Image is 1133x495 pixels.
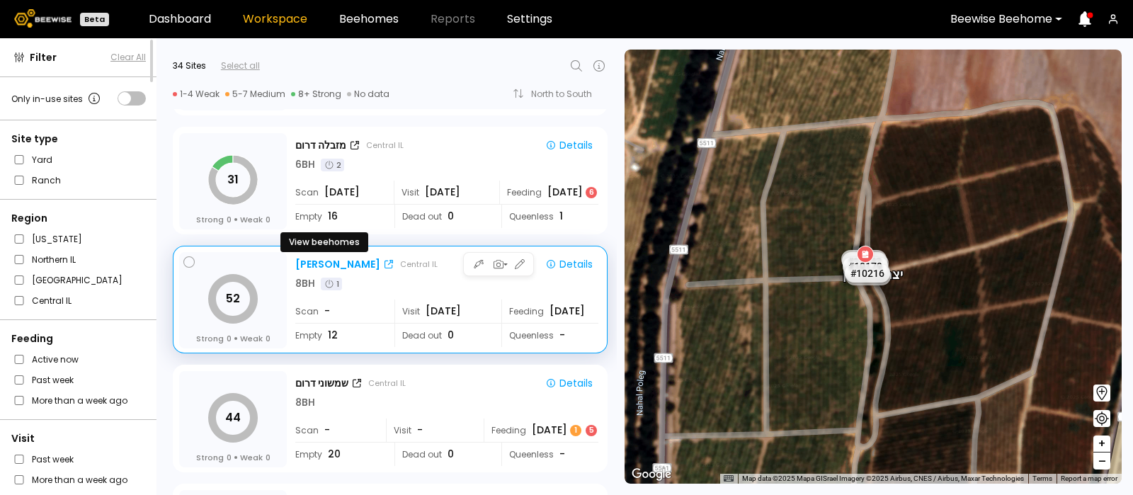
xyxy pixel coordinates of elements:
button: Keyboard shortcuts [724,474,734,484]
a: Workspace [243,13,307,25]
div: Empty [295,443,385,466]
tspan: 44 [225,409,241,426]
label: Active now [32,352,79,367]
tspan: 31 [227,171,239,188]
div: Site type [11,132,146,147]
div: North to South [531,90,602,98]
label: Past week [32,372,74,387]
div: שמשוני דרום [295,376,348,391]
span: + [1098,435,1106,453]
div: Queenless [501,324,598,347]
a: Beehomes [339,13,399,25]
span: 20 [328,447,341,462]
div: Dead out [394,443,491,466]
div: מזבלה דרום [295,138,346,153]
div: יצחקי פקאן [843,252,903,282]
div: 6 BH [295,157,315,172]
label: [US_STATE] [32,232,82,246]
div: Scan [295,181,385,204]
span: - [559,328,565,343]
label: More than a week ago [32,393,127,408]
div: Empty [295,324,385,347]
span: Reports [431,13,475,25]
span: 0 [266,214,271,225]
div: Feeding [499,181,598,204]
div: [DATE] [532,423,598,438]
div: Strong Weak [196,214,271,225]
span: 0 [266,333,271,344]
div: # 10179 [843,256,888,275]
label: Northern IL [32,252,76,267]
div: Strong Weak [196,333,271,344]
div: Beta [80,13,109,26]
a: Dashboard [149,13,211,25]
div: 1 [570,425,581,436]
button: Clear All [110,51,146,64]
label: [GEOGRAPHIC_DATA] [32,273,123,288]
span: - [417,423,423,438]
label: More than a week ago [32,472,127,487]
a: Settings [507,13,552,25]
span: 12 [328,328,338,343]
div: Region [11,211,146,226]
div: 8 BH [295,276,315,291]
span: 0 [227,452,232,463]
div: Feeding [501,300,598,323]
span: 0 [227,333,232,344]
div: Dead out [394,324,491,347]
span: 16 [328,209,338,224]
label: Past week [32,452,74,467]
div: # 10180 [846,266,891,285]
button: + [1093,436,1110,453]
div: 8 BH [295,395,315,410]
a: Report a map error [1061,474,1117,482]
button: Details [540,136,598,154]
a: Open this area in Google Maps (opens a new window) [628,465,675,484]
div: [DATE] [547,185,598,200]
span: 0 [448,447,454,462]
div: [PERSON_NAME] [295,257,380,272]
div: [DATE] [550,304,586,319]
div: 2 [321,159,344,171]
div: Queenless [501,205,598,228]
div: 1-4 Weak [173,89,220,100]
div: Visit [394,181,491,204]
div: Strong Weak [196,452,271,463]
div: Select all [221,59,260,72]
div: 8+ Strong [291,89,341,100]
div: 5-7 Medium [225,89,285,100]
div: View beehomes [280,232,368,252]
div: Visit [394,300,491,323]
div: Central IL [400,258,438,270]
div: Visit [11,431,146,446]
tspan: 52 [226,290,240,307]
div: Central IL [368,377,406,389]
button: Details [540,374,598,392]
a: Terms (opens in new tab) [1032,474,1052,482]
button: – [1093,453,1110,470]
div: # 10216 [845,263,890,282]
div: Scan [295,419,385,442]
span: 0 [266,452,271,463]
button: Details [540,255,598,273]
div: Empty [295,205,385,228]
label: Central IL [32,293,72,308]
span: [DATE] [425,185,460,200]
div: Central IL [366,140,404,151]
span: – [1098,453,1106,470]
div: Only in-use sites [11,90,103,107]
div: Details [545,377,593,389]
div: Dead out [394,205,491,228]
div: Feeding [11,331,146,346]
div: Scan [295,300,385,323]
span: - [324,304,330,319]
div: Queenless [501,443,598,466]
img: Google [628,465,675,484]
img: Beewise logo [14,9,72,28]
span: - [559,447,565,462]
div: 6 [586,187,597,198]
span: 0 [227,214,232,225]
span: 0 [448,328,454,343]
span: - [324,423,330,438]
